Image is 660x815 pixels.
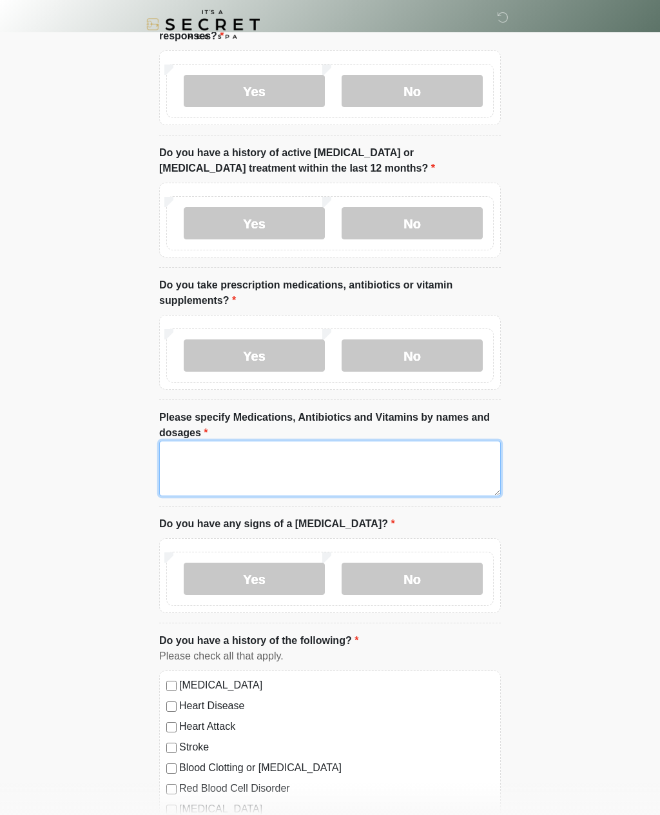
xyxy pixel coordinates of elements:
[342,339,483,372] label: No
[179,719,494,734] label: Heart Attack
[166,681,177,691] input: [MEDICAL_DATA]
[342,75,483,107] label: No
[166,722,177,732] input: Heart Attack
[166,763,177,774] input: Blood Clotting or [MEDICAL_DATA]
[166,784,177,794] input: Red Blood Cell Disorder
[159,649,501,664] div: Please check all that apply.
[179,740,494,755] label: Stroke
[159,410,501,441] label: Please specify Medications, Antibiotics and Vitamins by names and dosages
[146,10,260,39] img: It's A Secret Med Spa Logo
[342,207,483,239] label: No
[184,75,325,107] label: Yes
[166,701,177,712] input: Heart Disease
[179,678,494,693] label: [MEDICAL_DATA]
[159,516,395,532] label: Do you have any signs of a [MEDICAL_DATA]?
[342,563,483,595] label: No
[159,145,501,176] label: Do you have a history of active [MEDICAL_DATA] or [MEDICAL_DATA] treatment within the last 12 mon...
[159,633,358,649] label: Do you have a history of the following?
[159,277,501,308] label: Do you take prescription medications, antibiotics or vitamin supplements?
[166,805,177,815] input: [MEDICAL_DATA]
[184,563,325,595] label: Yes
[166,743,177,753] input: Stroke
[184,339,325,372] label: Yes
[179,760,494,776] label: Blood Clotting or [MEDICAL_DATA]
[179,781,494,796] label: Red Blood Cell Disorder
[184,207,325,239] label: Yes
[179,698,494,714] label: Heart Disease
